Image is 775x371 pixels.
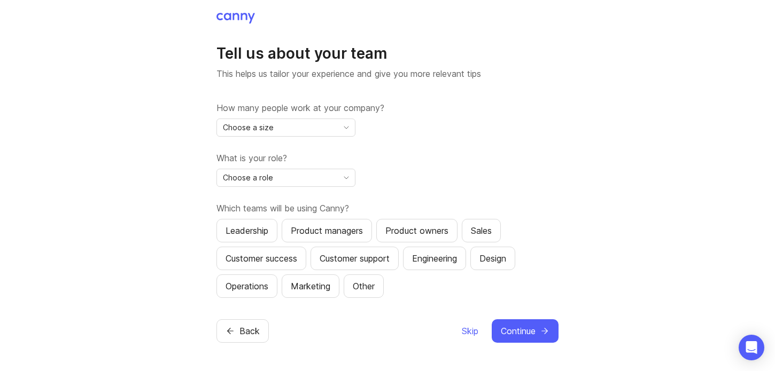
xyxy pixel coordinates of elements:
img: Canny Home [216,13,255,23]
div: Other [353,280,375,293]
button: Product owners [376,219,458,242]
label: How many people work at your company? [216,101,559,114]
button: Engineering [403,247,466,270]
button: Continue [492,319,559,343]
div: toggle menu [216,119,355,137]
div: Design [479,252,506,265]
div: Open Intercom Messenger [739,335,764,360]
div: Leadership [226,224,268,237]
div: Sales [471,224,492,237]
button: Other [344,274,384,298]
button: Marketing [282,274,339,298]
div: Customer support [320,252,390,265]
button: Customer support [311,247,399,270]
label: What is your role? [216,152,559,164]
button: Back [216,319,269,343]
div: Engineering [412,252,457,265]
span: Skip [462,325,478,337]
div: toggle menu [216,169,355,187]
div: Customer success [226,252,297,265]
div: Operations [226,280,268,293]
button: Leadership [216,219,277,242]
button: Design [470,247,515,270]
div: Product managers [291,224,363,237]
button: Customer success [216,247,306,270]
button: Skip [461,319,479,343]
button: Product managers [282,219,372,242]
h1: Tell us about your team [216,44,559,63]
p: This helps us tailor your experience and give you more relevant tips [216,67,559,80]
button: Sales [462,219,501,242]
span: Choose a role [223,172,273,184]
div: Marketing [291,280,330,293]
div: Product owners [385,224,448,237]
span: Choose a size [223,122,274,133]
svg: toggle icon [338,173,355,182]
span: Back [239,325,260,337]
label: Which teams will be using Canny? [216,202,559,215]
span: Continue [501,325,536,337]
button: Operations [216,274,277,298]
svg: toggle icon [338,123,355,132]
